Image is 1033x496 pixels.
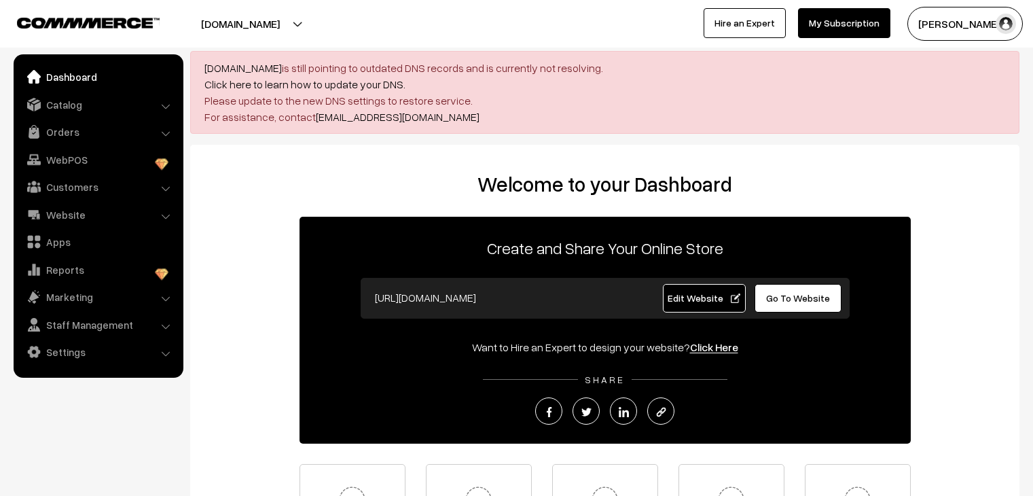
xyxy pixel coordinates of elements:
[17,340,179,364] a: Settings
[190,51,1019,134] div: is still pointing to outdated DNS records and is currently not resolving. Please update to the ne...
[755,284,842,313] a: Go To Website
[578,374,632,385] span: SHARE
[17,18,160,28] img: COMMMERCE
[996,14,1016,34] img: user
[17,147,179,172] a: WebPOS
[204,77,405,91] a: Click here to learn how to update your DNS.
[17,65,179,89] a: Dashboard
[907,7,1023,41] button: [PERSON_NAME]
[17,202,179,227] a: Website
[704,8,786,38] a: Hire an Expert
[17,92,179,117] a: Catalog
[798,8,890,38] a: My Subscription
[17,120,179,144] a: Orders
[668,292,740,304] span: Edit Website
[766,292,830,304] span: Go To Website
[17,230,179,254] a: Apps
[300,339,911,355] div: Want to Hire an Expert to design your website?
[153,7,327,41] button: [DOMAIN_NAME]
[663,284,746,313] a: Edit Website
[204,172,1006,196] h2: Welcome to your Dashboard
[690,340,738,354] a: Click Here
[300,236,911,260] p: Create and Share Your Online Store
[316,110,479,124] a: [EMAIL_ADDRESS][DOMAIN_NAME]
[17,14,136,30] a: COMMMERCE
[17,258,179,282] a: Reports
[17,313,179,337] a: Staff Management
[204,61,282,75] a: [DOMAIN_NAME]
[17,285,179,309] a: Marketing
[17,175,179,199] a: Customers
